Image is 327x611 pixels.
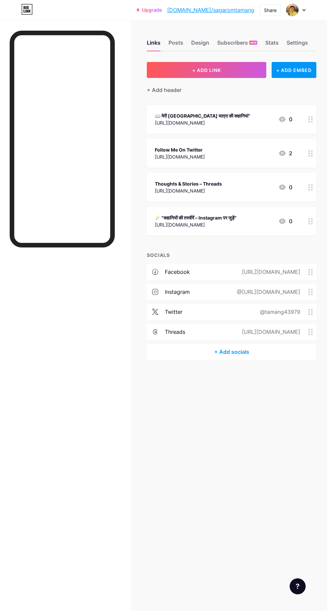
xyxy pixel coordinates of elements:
div: [URL][DOMAIN_NAME] [155,221,237,228]
a: Upgrade [136,7,162,13]
div: Stats [265,39,279,51]
div: Design [191,39,209,51]
span: NEW [250,41,257,45]
div: Posts [169,39,183,51]
div: Follow Me On Twitter [155,146,205,153]
div: 0 [278,183,292,191]
div: @tamang43979 [249,308,308,316]
div: Subscribers [217,39,257,51]
div: Thoughts & Stories – Threads [155,180,222,187]
div: [URL][DOMAIN_NAME] [155,119,250,126]
div: threads [165,328,185,336]
div: 0 [278,115,292,123]
div: [URL][DOMAIN_NAME] [231,268,308,276]
span: + ADD LINK [192,67,221,73]
div: Links [147,39,160,51]
div: Settings [287,39,308,51]
div: [URL][DOMAIN_NAME] [155,153,205,160]
div: SOCIALS [147,252,316,259]
div: [URL][DOMAIN_NAME] [231,328,308,336]
div: + ADD EMBED [272,62,316,78]
div: [URL][DOMAIN_NAME] [155,187,222,194]
div: + Add socials [147,344,316,360]
div: 2 [278,149,292,157]
div: facebook [165,268,190,276]
div: twitter [165,308,183,316]
div: 📖 मेरी [GEOGRAPHIC_DATA] यात्रा की कहानियां” [155,112,250,119]
img: sagaromtamang [286,4,299,16]
div: 🪄 "कहानियों की तस्वीरें – Instagram पर जुड़ें" [155,214,237,221]
div: instagram [165,288,190,296]
div: Share [264,7,277,14]
button: + ADD LINK [147,62,266,78]
div: 0 [278,217,292,225]
a: [DOMAIN_NAME]/sagaromtamang [167,6,254,14]
div: + Add header [147,86,182,94]
div: @[URL][DOMAIN_NAME] [226,288,308,296]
